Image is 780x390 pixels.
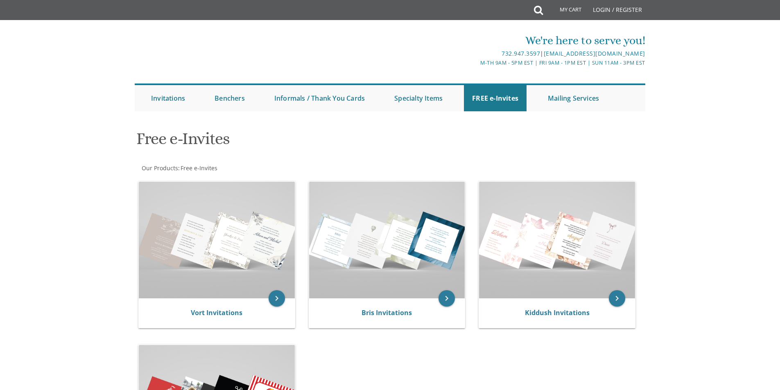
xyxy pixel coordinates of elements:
img: Bris Invitations [309,182,465,298]
img: Kiddush Invitations [479,182,635,298]
span: Free e-Invites [181,164,217,172]
a: 732.947.3597 [502,50,540,57]
a: keyboard_arrow_right [439,290,455,307]
a: FREE e-Invites [464,85,527,111]
img: Vort Invitations [139,182,295,298]
a: Kiddush Invitations [525,308,590,317]
a: Mailing Services [540,85,607,111]
a: Benchers [206,85,253,111]
div: M-Th 9am - 5pm EST | Fri 9am - 1pm EST | Sun 11am - 3pm EST [305,59,645,67]
a: Specialty Items [386,85,451,111]
div: : [135,164,390,172]
a: Invitations [143,85,193,111]
a: Vort Invitations [191,308,242,317]
a: keyboard_arrow_right [609,290,625,307]
div: We're here to serve you! [305,32,645,49]
h1: Free e-Invites [136,130,470,154]
a: [EMAIL_ADDRESS][DOMAIN_NAME] [544,50,645,57]
a: keyboard_arrow_right [269,290,285,307]
a: Informals / Thank You Cards [266,85,373,111]
a: Our Products [141,164,178,172]
a: Bris Invitations [362,308,412,317]
div: | [305,49,645,59]
a: My Cart [542,1,587,21]
a: Free e-Invites [180,164,217,172]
